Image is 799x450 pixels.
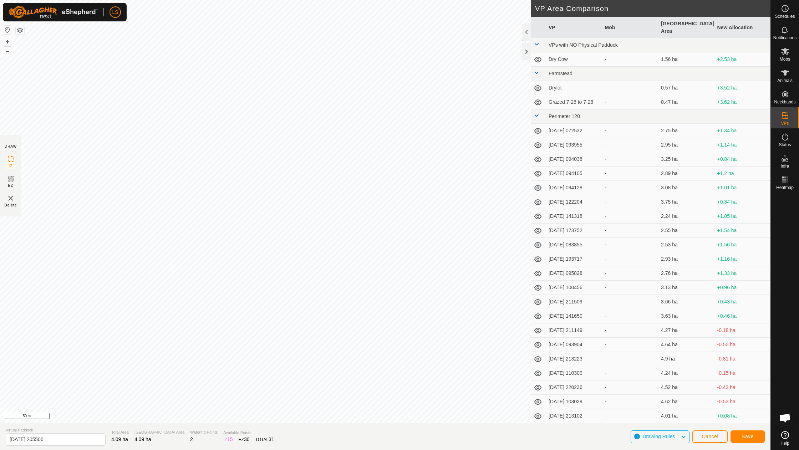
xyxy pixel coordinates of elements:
[658,224,714,238] td: 2.55 ha
[605,127,656,134] div: -
[535,4,770,13] h2: VP Area Comparison
[546,352,602,366] td: [DATE] 213223
[5,144,17,149] div: DRAW
[546,252,602,266] td: [DATE] 193717
[223,436,233,443] div: IZ
[549,42,618,48] span: VPs with NO Physical Paddock
[3,47,12,55] button: –
[658,380,714,395] td: 4.52 ha
[549,71,572,76] span: Farmstead
[658,195,714,209] td: 3.75 ha
[714,224,771,238] td: +1.54 ha
[134,429,184,435] span: [GEOGRAPHIC_DATA] Area
[658,281,714,295] td: 3.13 ha
[780,441,789,445] span: Help
[658,81,714,95] td: 0.57 ha
[605,141,656,149] div: -
[605,355,656,363] div: -
[714,295,771,309] td: +0.43 ha
[3,26,12,34] button: Reset Map
[111,436,128,442] span: 4.09 ha
[546,224,602,238] td: [DATE] 173752
[658,181,714,195] td: 3.08 ha
[714,281,771,295] td: +0.96 ha
[255,436,274,443] div: TOTAL
[714,81,771,95] td: +3.52 ha
[658,138,714,152] td: 2.95 ha
[714,17,771,38] th: New Allocation
[546,152,602,167] td: [DATE] 094038
[605,198,656,206] div: -
[658,124,714,138] td: 2.75 ha
[702,434,718,439] span: Cancel
[658,167,714,181] td: 2.89 ha
[546,52,602,67] td: Dry Cow
[9,6,98,19] img: Gallagher Logo
[658,409,714,423] td: 4.01 ha
[642,434,675,439] span: Drawing Rules
[658,95,714,109] td: 0.47 ha
[244,436,250,442] span: 30
[602,17,658,38] th: Mob
[771,428,799,448] a: Help
[776,185,794,190] span: Heatmap
[546,124,602,138] td: [DATE] 072532
[714,409,771,423] td: +0.08 ha
[605,170,656,177] div: -
[111,429,129,435] span: Total Area
[190,429,218,435] span: Watering Points
[714,252,771,266] td: +1.16 ha
[774,407,796,429] a: Open chat
[714,323,771,338] td: -0.18 ha
[658,366,714,380] td: 4.24 ha
[605,312,656,320] div: -
[658,209,714,224] td: 2.24 ha
[714,238,771,252] td: +1.56 ha
[781,121,789,126] span: VPs
[605,298,656,306] div: -
[546,95,602,109] td: Grazed 7-26 to 7-28
[546,380,602,395] td: [DATE] 220236
[546,17,602,38] th: VP
[112,9,118,16] span: LS
[546,138,602,152] td: [DATE] 093955
[5,203,17,208] span: Delete
[269,436,274,442] span: 31
[658,395,714,409] td: 4.62 ha
[658,52,714,67] td: 1.56 ha
[9,163,13,169] span: IZ
[714,209,771,224] td: +1.85 ha
[605,398,656,405] div: -
[714,195,771,209] td: +0.34 ha
[658,252,714,266] td: 2.93 ha
[658,17,714,38] th: [GEOGRAPHIC_DATA] Area
[546,366,602,380] td: [DATE] 110309
[714,366,771,380] td: -0.15 ha
[546,423,602,438] td: [DATE] 144452
[190,436,193,442] span: 2
[605,412,656,420] div: -
[605,255,656,263] div: -
[731,430,765,443] button: Save
[714,380,771,395] td: -0.43 ha
[658,338,714,352] td: 4.64 ha
[742,434,754,439] span: Save
[605,384,656,391] div: -
[714,395,771,409] td: -0.53 ha
[546,281,602,295] td: [DATE] 100456
[658,323,714,338] td: 4.27 ha
[239,436,250,443] div: EZ
[714,423,771,438] td: +0.6 ha
[714,309,771,323] td: +0.46 ha
[714,352,771,366] td: -0.81 ha
[8,183,14,188] span: EZ
[605,284,656,291] div: -
[775,14,795,19] span: Schedules
[714,124,771,138] td: +1.34 ha
[6,194,15,203] img: VP
[546,195,602,209] td: [DATE] 122204
[658,266,714,281] td: 2.76 ha
[546,395,602,409] td: [DATE] 103029
[605,184,656,191] div: -
[773,36,797,40] span: Notifications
